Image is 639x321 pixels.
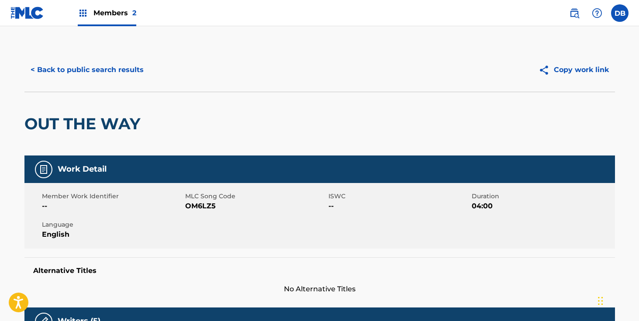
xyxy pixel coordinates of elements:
h2: OUT THE WAY [24,114,145,134]
h5: Work Detail [58,164,107,174]
span: Members [93,8,136,18]
span: Language [42,220,183,229]
img: Copy work link [539,65,554,76]
div: Help [588,4,606,22]
iframe: Chat Widget [595,279,639,321]
span: -- [328,201,470,211]
div: User Menu [611,4,629,22]
button: < Back to public search results [24,59,150,81]
img: help [592,8,602,18]
iframe: Resource Center [615,200,639,271]
h5: Alternative Titles [33,266,606,275]
img: Top Rightsholders [78,8,88,18]
img: Work Detail [38,164,49,175]
button: Copy work link [532,59,615,81]
span: Member Work Identifier [42,192,183,201]
img: search [569,8,580,18]
a: Public Search [566,4,583,22]
span: OM6LZ5 [185,201,326,211]
span: No Alternative Titles [24,284,615,294]
span: MLC Song Code [185,192,326,201]
span: ISWC [328,192,470,201]
span: 04:00 [472,201,613,211]
div: Drag [598,288,603,314]
img: MLC Logo [10,7,44,19]
span: 2 [132,9,136,17]
span: -- [42,201,183,211]
span: English [42,229,183,240]
span: Duration [472,192,613,201]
